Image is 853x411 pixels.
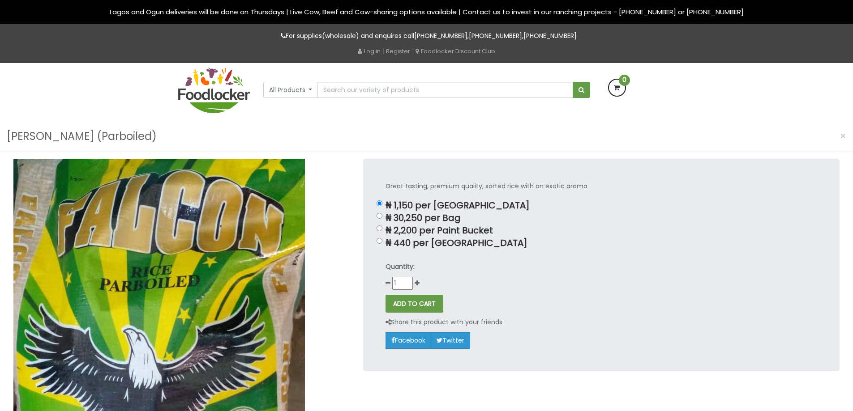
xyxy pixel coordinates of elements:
a: [PHONE_NUMBER] [523,31,577,40]
p: ₦ 440 per [GEOGRAPHIC_DATA] [386,238,817,248]
a: Foodlocker Discount Club [416,47,495,55]
p: ₦ 30,250 per Bag [386,213,817,223]
a: Register [386,47,410,55]
button: Close [836,127,851,145]
strong: Quantity: [386,262,415,271]
p: Great tasting, premium quality, sorted rice with an exotic aroma [386,181,817,191]
button: All Products [263,82,318,98]
img: FoodLocker [178,68,250,113]
span: | [412,47,414,55]
p: ₦ 2,200 per Paint Bucket [386,225,817,236]
span: × [840,130,846,143]
button: ADD TO CART [386,295,443,313]
p: Share this product with your friends [386,317,502,327]
h3: [PERSON_NAME] (Parboiled) [7,128,157,145]
input: Search our variety of products [317,82,573,98]
a: Facebook [386,332,431,348]
span: 0 [619,75,630,86]
span: Lagos and Ogun deliveries will be done on Thursdays | Live Cow, Beef and Cow-sharing options avai... [110,7,744,17]
p: For supplies(wholesale) and enquires call , , [178,31,675,41]
input: ₦ 30,250 per Bag [377,213,382,219]
input: ₦ 2,200 per Paint Bucket [377,225,382,231]
p: ₦ 1,150 per [GEOGRAPHIC_DATA] [386,200,817,211]
a: [PHONE_NUMBER] [469,31,522,40]
input: ₦ 440 per [GEOGRAPHIC_DATA] [377,238,382,244]
a: Log in [358,47,381,55]
input: ₦ 1,150 per [GEOGRAPHIC_DATA] [377,200,382,206]
a: Twitter [431,332,470,348]
span: | [382,47,384,55]
a: [PHONE_NUMBER] [414,31,467,40]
